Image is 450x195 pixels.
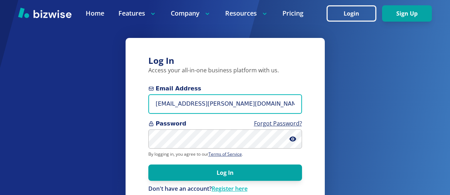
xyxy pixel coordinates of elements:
[148,55,302,67] h3: Log In
[171,9,211,18] p: Company
[148,151,302,157] p: By logging in, you agree to our .
[208,151,242,157] a: Terms of Service
[282,9,303,18] a: Pricing
[118,9,157,18] p: Features
[148,185,302,193] p: Don't have an account?
[382,5,432,22] button: Sign Up
[225,9,268,18] p: Resources
[148,165,302,181] button: Log In
[148,185,302,193] div: Don't have an account?Register here
[18,7,72,18] img: Bizwise Logo
[148,119,302,128] span: Password
[212,185,248,193] a: Register here
[86,9,104,18] a: Home
[148,67,302,74] p: Access your all-in-one business platform with us.
[254,119,302,127] a: Forgot Password?
[327,10,382,17] a: Login
[148,84,302,93] span: Email Address
[148,94,302,114] input: you@example.com
[382,10,432,17] a: Sign Up
[327,5,376,22] button: Login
